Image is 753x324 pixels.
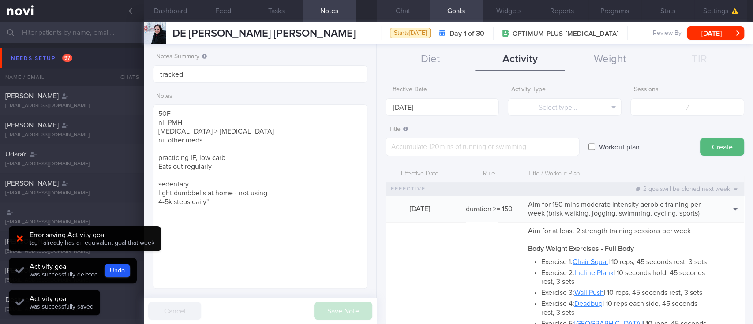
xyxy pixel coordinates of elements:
[109,68,144,86] div: Chats
[5,103,139,109] div: [EMAIL_ADDRESS][DOMAIN_NAME]
[528,245,634,252] strong: Body Weight Exercises - Full Body
[475,48,565,71] button: Activity
[386,166,455,182] div: Effective Date
[454,200,524,218] div: duration >= 150
[30,294,94,303] div: Activity goal
[156,53,364,61] label: Notes Summary
[528,227,691,235] span: Aim for at least 2 strength training sessions per week
[5,180,59,187] span: [PERSON_NAME]
[565,48,654,71] button: Weight
[5,238,59,245] span: [PERSON_NAME]
[574,300,603,307] a: Deadbug
[5,161,139,168] div: [EMAIL_ADDRESS][DOMAIN_NAME]
[595,138,644,156] label: Workout plan
[30,272,98,278] span: was successfully deleted
[513,30,618,38] span: OPTIMUM-PLUS-[MEDICAL_DATA]
[454,166,524,182] div: Rule
[386,48,475,71] button: Diet
[410,205,430,212] span: [DATE]
[528,201,701,217] span: Aim for 150 mins moderate intensity aerobic training per week (brisk walking, jogging, swimming, ...
[541,266,709,286] li: Exercise 2: | 10 seconds hold, 45 seconds rest, 3 sets
[687,26,744,40] button: [DATE]
[634,86,741,94] label: Sessions
[541,297,709,317] li: Exercise 4: | 10 reps each side, 45 seconds rest, 3 sets
[632,183,742,195] div: 2 goals will be cloned next week
[156,93,364,101] label: Notes
[389,126,408,132] span: Title
[5,267,59,274] span: [PERSON_NAME]
[511,86,618,94] label: Activity Type
[541,255,709,266] li: Exercise 1: | 10 reps, 45 seconds rest, 3 sets
[5,296,29,303] span: Desiree
[5,219,139,226] div: [EMAIL_ADDRESS][DOMAIN_NAME]
[172,28,356,39] span: DE [PERSON_NAME] [PERSON_NAME]
[700,138,744,156] button: Create
[389,86,496,94] label: Effective Date
[30,231,154,239] div: Error saving Activity goal
[653,30,682,37] span: Review By
[5,190,139,197] div: [EMAIL_ADDRESS][DOMAIN_NAME]
[30,240,154,246] span: tag - already has an equivalent goal that week
[574,289,604,296] a: Wall Push
[573,258,608,265] a: Chair Squat
[630,98,744,116] input: 7
[390,28,431,39] div: Starts [DATE]
[508,98,622,116] button: Select type...
[541,286,709,297] li: Exercise 3: | 10 reps, 45 seconds rest, 3 sets
[5,93,59,100] span: [PERSON_NAME]
[30,304,94,310] span: was successfully saved
[5,132,139,138] div: [EMAIL_ADDRESS][DOMAIN_NAME]
[5,306,139,313] div: [EMAIL_ADDRESS][DOMAIN_NAME]
[62,54,72,62] span: 97
[30,262,98,271] div: Activity goal
[5,277,139,284] div: [EMAIL_ADDRESS][DOMAIN_NAME]
[386,98,499,116] input: Select...
[105,264,130,277] button: Undo
[450,29,484,38] strong: Day 1 of 30
[5,122,59,129] span: [PERSON_NAME]
[5,151,27,158] span: UdaraY
[5,248,139,255] div: [EMAIL_ADDRESS][DOMAIN_NAME]
[9,52,75,64] div: Needs setup
[524,166,713,182] div: Title / Workout Plan
[574,269,614,276] a: Incline Plank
